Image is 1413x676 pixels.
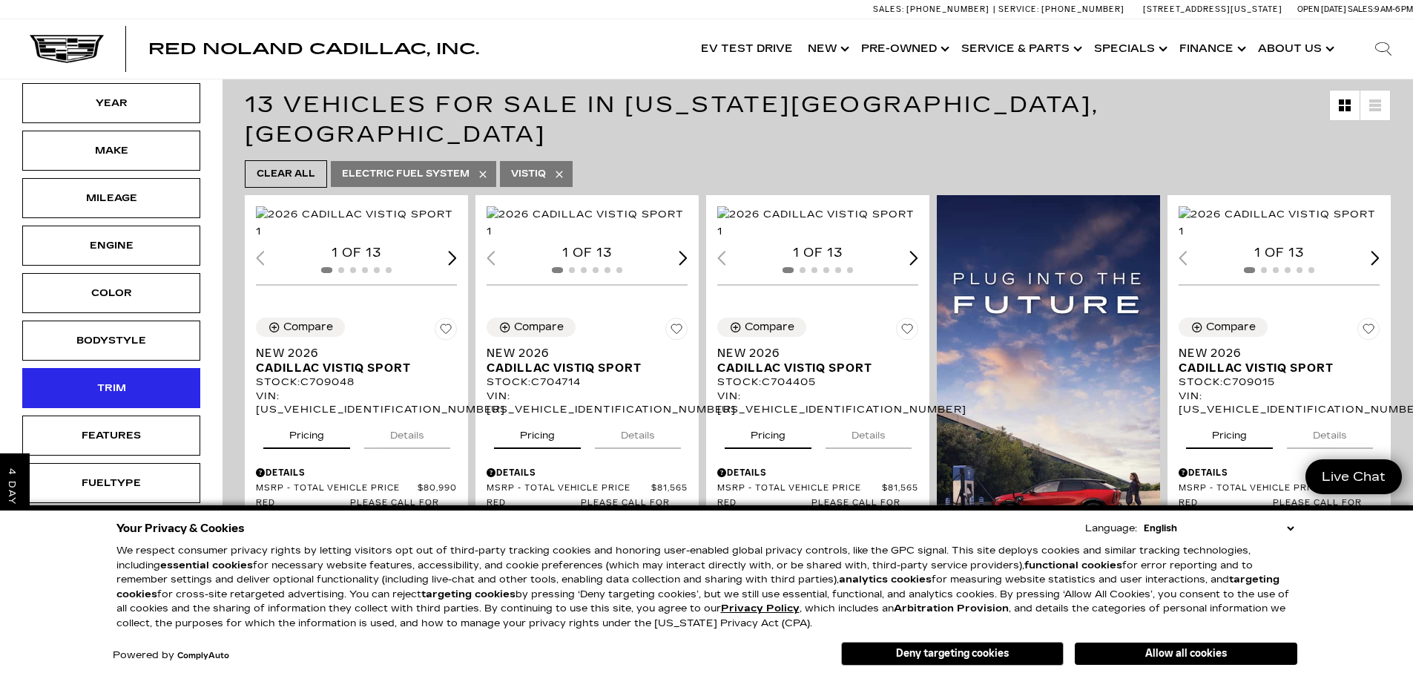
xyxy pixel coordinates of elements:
div: Pricing Details - New 2026 Cadillac VISTIQ Sport [1179,466,1380,479]
a: New 2026Cadillac VISTIQ Sport [717,346,918,375]
div: Compare [283,321,333,334]
a: About Us [1251,19,1339,79]
div: Mileage [74,190,148,206]
div: Compare [1206,321,1256,334]
span: Electric Fuel System [342,165,470,183]
button: pricing tab [494,416,581,449]
div: 1 / 2 [256,206,459,239]
span: New 2026 [717,346,907,361]
a: Red [PERSON_NAME] Please call for price [487,498,688,520]
a: Red [PERSON_NAME] Please call for price [256,498,457,520]
a: Red [PERSON_NAME] Please call for price [1179,498,1380,520]
div: Compare [514,321,564,334]
div: Pricing Details - New 2026 Cadillac VISTIQ Sport [717,466,918,479]
button: details tab [364,416,450,449]
strong: Arbitration Provision [894,603,1009,614]
div: Next slide [909,251,918,265]
span: Red [PERSON_NAME] [256,498,350,520]
div: Powered by [113,651,229,660]
div: 1 / 2 [487,206,690,239]
div: Compare [745,321,794,334]
strong: functional cookies [1024,559,1122,571]
span: $81,565 [651,483,688,494]
a: ComplyAuto [177,652,229,660]
button: details tab [826,416,912,449]
div: Stock : C704405 [717,375,918,389]
span: [PHONE_NUMBER] [906,4,989,14]
span: 9 AM-6 PM [1374,4,1413,14]
a: Grid View [1330,91,1360,120]
a: Service & Parts [954,19,1087,79]
span: MSRP - Total Vehicle Price [717,483,882,494]
div: Fueltype [74,475,148,491]
img: 2026 Cadillac VISTIQ Sport 1 [256,206,459,239]
button: pricing tab [1186,416,1273,449]
div: Bodystyle [74,332,148,349]
span: Red [PERSON_NAME] [717,498,811,520]
a: Sales: [PHONE_NUMBER] [873,5,993,13]
div: Search [1354,19,1413,79]
span: Please call for price [581,498,688,520]
span: Cadillac VISTIQ Sport [717,361,907,375]
a: MSRP - Total Vehicle Price $80,990 [256,483,457,494]
u: Privacy Policy [721,603,800,614]
span: $81,565 [882,483,918,494]
div: Pricing Details - New 2026 Cadillac VISTIQ Sport [487,466,688,479]
div: 1 of 13 [487,245,688,261]
strong: essential cookies [160,559,253,571]
button: Compare Vehicle [1179,318,1268,337]
div: MileageMileage [22,178,200,218]
a: New 2026Cadillac VISTIQ Sport [256,346,457,375]
div: VIN: [US_VEHICLE_IDENTIFICATION_NUMBER] [717,390,918,416]
button: Allow all cookies [1075,643,1297,665]
div: VIN: [US_VEHICLE_IDENTIFICATION_NUMBER] [256,390,457,416]
div: Pricing Details - New 2026 Cadillac VISTIQ Sport [256,466,457,479]
a: New 2026Cadillac VISTIQ Sport [1179,346,1380,375]
button: Save Vehicle [665,318,688,346]
a: Service: [PHONE_NUMBER] [993,5,1128,13]
div: Engine [74,237,148,254]
div: Make [74,142,148,159]
div: Next slide [448,251,457,265]
div: Stock : C709015 [1179,375,1380,389]
div: 1 of 13 [1179,245,1380,261]
div: 1 of 13 [256,245,457,261]
a: [STREET_ADDRESS][US_STATE] [1143,4,1282,14]
div: MakeMake [22,131,200,171]
a: MSRP - Total Vehicle Price $81,615 [1179,483,1380,494]
div: Features [74,427,148,444]
button: details tab [595,416,681,449]
button: Compare Vehicle [717,318,806,337]
div: FeaturesFeatures [22,416,200,456]
span: $80,990 [418,483,457,494]
span: New 2026 [1179,346,1368,361]
p: We respect consumer privacy rights by letting visitors opt out of third-party tracking cookies an... [116,544,1297,631]
div: 1 / 2 [717,206,920,239]
span: Sales: [873,4,904,14]
span: Service: [998,4,1039,14]
span: Cadillac VISTIQ Sport [256,361,446,375]
strong: targeting cookies [421,588,516,600]
span: Please call for price [350,498,457,520]
a: Red [PERSON_NAME] Please call for price [717,498,918,520]
div: Next slide [679,251,688,265]
span: New 2026 [487,346,676,361]
span: VISTIQ [511,165,546,183]
a: Live Chat [1305,459,1402,494]
button: details tab [1287,416,1373,449]
select: Language Select [1140,521,1297,536]
div: BodystyleBodystyle [22,321,200,361]
a: MSRP - Total Vehicle Price $81,565 [717,483,918,494]
span: Please call for price [1273,498,1380,520]
div: Trim [74,380,148,396]
a: MSRP - Total Vehicle Price $81,565 [487,483,688,494]
div: VIN: [US_VEHICLE_IDENTIFICATION_NUMBER] [487,390,688,416]
span: 13 Vehicles for Sale in [US_STATE][GEOGRAPHIC_DATA], [GEOGRAPHIC_DATA] [245,91,1099,148]
a: Red Noland Cadillac, Inc. [148,42,479,56]
button: Save Vehicle [1357,318,1380,346]
span: MSRP - Total Vehicle Price [487,483,651,494]
a: Finance [1172,19,1251,79]
div: FueltypeFueltype [22,463,200,503]
div: Language: [1085,524,1137,534]
div: EngineEngine [22,226,200,266]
